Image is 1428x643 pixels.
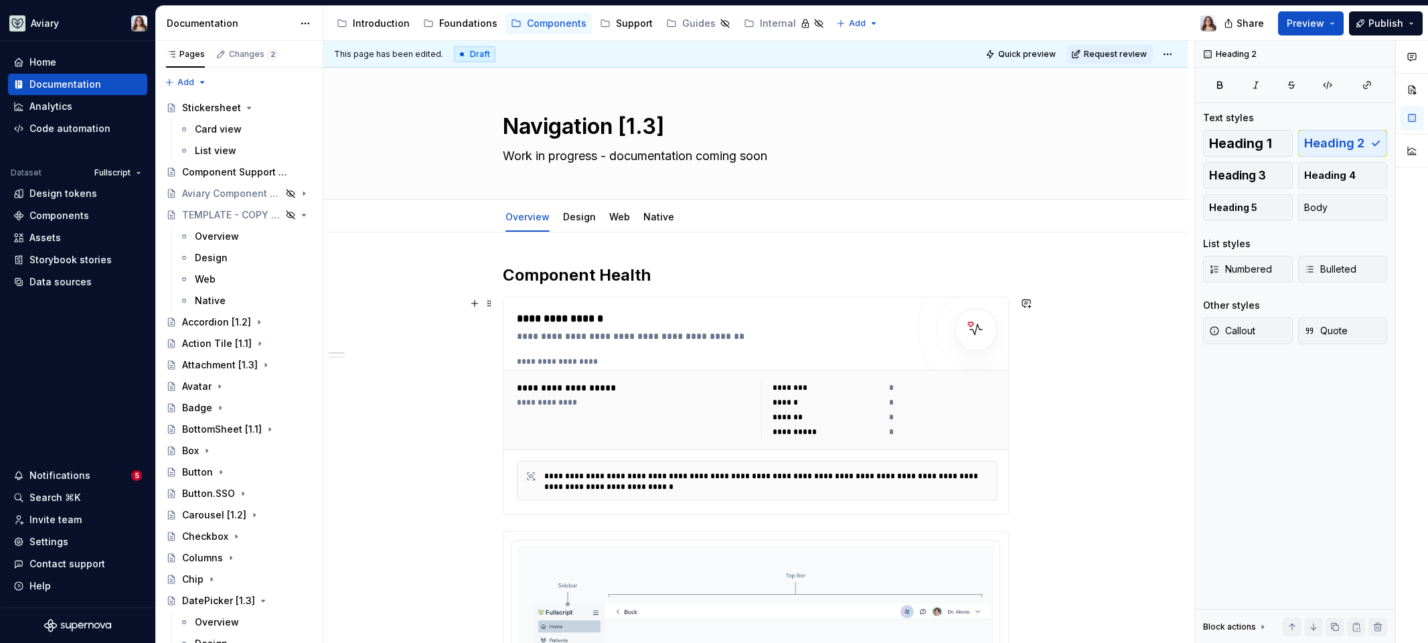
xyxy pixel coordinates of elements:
a: Avatar [161,376,317,397]
div: Chip [182,573,204,586]
span: Quote [1304,324,1348,338]
button: Heading 1 [1203,130,1293,157]
span: Heading 5 [1209,201,1257,214]
a: Web [609,211,630,222]
div: Button [182,466,213,479]
a: Button.SSO [161,483,317,504]
div: Carousel [1.2] [182,508,246,522]
a: Button [161,461,317,483]
button: AviaryBrittany Hogg [3,9,153,38]
div: Avatar [182,380,212,393]
h2: Component Health [503,265,1009,286]
span: 2 [267,49,278,60]
div: Columns [182,551,223,565]
img: Brittany Hogg [131,15,147,31]
a: Invite team [8,509,147,530]
span: Body [1304,201,1328,214]
span: 5 [131,470,142,481]
div: Search ⌘K [29,491,80,504]
span: Bulleted [1304,263,1356,276]
div: Assets [29,231,61,244]
div: Overview [195,616,239,629]
div: Internal [760,17,796,30]
a: Badge [161,397,317,419]
div: Action Tile [1.1] [182,337,252,350]
button: Share [1217,11,1273,35]
a: Analytics [8,96,147,117]
button: Help [8,575,147,597]
span: Publish [1368,17,1403,30]
a: Guides [661,13,736,34]
button: Contact support [8,553,147,575]
a: Home [8,52,147,73]
span: Heading 3 [1209,169,1266,182]
a: Component Support Tables [161,161,317,183]
img: Brittany Hogg [1200,15,1216,31]
a: Overview [505,211,550,222]
button: Fullscript [88,163,147,182]
div: Text styles [1203,111,1254,125]
a: Box [161,440,317,461]
button: Quick preview [981,45,1062,64]
button: Quote [1298,317,1388,344]
button: Publish [1349,11,1423,35]
a: Attachment [1.3] [161,354,317,376]
div: Storybook stories [29,253,112,267]
a: Web [173,269,317,290]
div: Guides [682,17,716,30]
a: Overview [173,612,317,633]
a: Data sources [8,271,147,293]
div: Code automation [29,122,110,135]
div: Support [616,17,653,30]
div: List view [195,144,236,157]
div: Components [527,17,586,30]
span: Numbered [1209,263,1272,276]
div: Box [182,444,199,457]
a: Carousel [1.2] [161,504,317,526]
button: Notifications5 [8,465,147,486]
div: Aviary Component Overview - OLD [182,187,281,200]
span: Quick preview [998,49,1056,60]
div: DatePicker [1.3] [182,594,255,608]
a: Foundations [418,13,503,34]
button: Add [161,73,211,92]
a: BottomSheet [1.1] [161,419,317,440]
button: Heading 5 [1203,194,1293,221]
div: Web [604,202,635,230]
div: Aviary [31,17,59,30]
button: Request review [1067,45,1153,64]
span: Request review [1084,49,1147,60]
div: List styles [1203,237,1251,251]
div: Contact support [29,557,105,571]
div: Web [195,273,216,286]
div: Help [29,579,51,593]
span: Preview [1287,17,1324,30]
div: Page tree [331,10,829,37]
div: Badge [182,401,212,415]
span: Callout [1209,324,1255,338]
a: Aviary Component Overview - OLD [161,183,317,204]
span: Heading 1 [1209,137,1272,150]
div: Overview [500,202,555,230]
img: 256e2c79-9abd-4d59-8978-03feab5a3943.png [9,15,25,31]
a: Overview [173,226,317,247]
div: Card view [195,123,242,136]
button: Heading 3 [1203,162,1293,189]
a: Assets [8,227,147,248]
div: TEMPLATE - COPY ME [182,208,281,222]
div: Changes [229,49,278,60]
button: Numbered [1203,256,1293,283]
button: Add [832,14,882,33]
a: Design [173,247,317,269]
svg: Supernova Logo [44,619,111,632]
div: Component Support Tables [182,165,293,179]
div: Design [558,202,601,230]
div: Documentation [29,78,101,91]
div: Checkbox [182,530,228,543]
div: Native [195,294,226,307]
div: Settings [29,535,68,549]
div: Analytics [29,100,72,113]
div: Block actions [1203,618,1268,636]
button: Callout [1203,317,1293,344]
div: Button.SSO [182,487,235,500]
